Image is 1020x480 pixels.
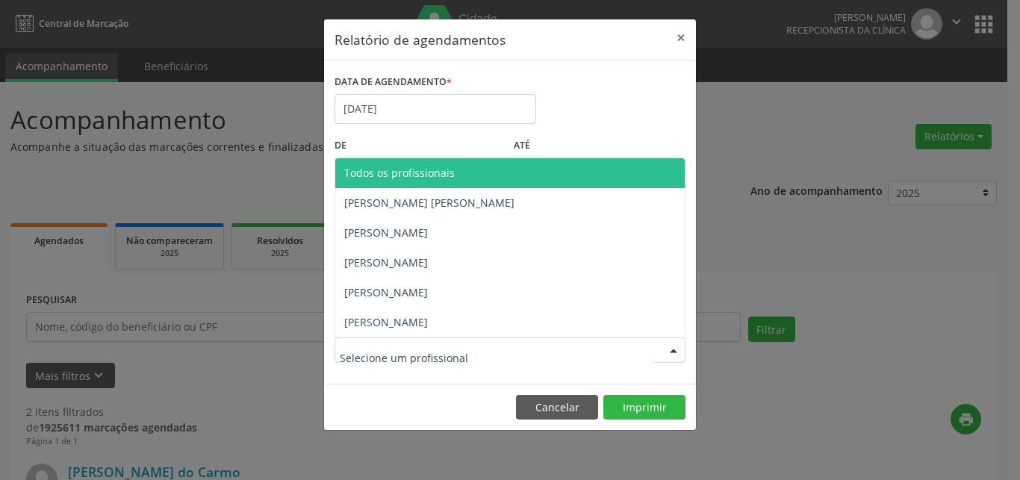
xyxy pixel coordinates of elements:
[344,166,455,180] span: Todos os profissionais
[335,71,452,94] label: DATA DE AGENDAMENTO
[344,255,428,269] span: [PERSON_NAME]
[344,225,428,240] span: [PERSON_NAME]
[603,395,685,420] button: Imprimir
[666,19,696,56] button: Close
[344,285,428,299] span: [PERSON_NAME]
[344,196,514,210] span: [PERSON_NAME] [PERSON_NAME]
[335,30,506,49] h5: Relatório de agendamentos
[335,94,536,124] input: Selecione uma data ou intervalo
[340,343,655,373] input: Selecione um profissional
[344,315,428,329] span: [PERSON_NAME]
[335,134,506,158] label: De
[516,395,598,420] button: Cancelar
[514,134,685,158] label: ATÉ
